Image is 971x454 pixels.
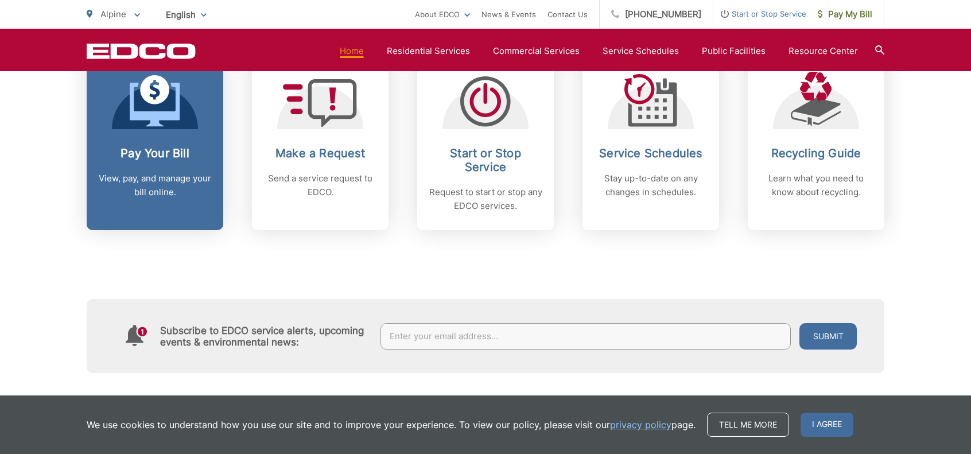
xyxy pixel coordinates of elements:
[789,44,858,58] a: Resource Center
[387,44,470,58] a: Residential Services
[415,7,470,21] a: About EDCO
[603,44,679,58] a: Service Schedules
[98,172,212,199] p: View, pay, and manage your bill online.
[263,172,377,199] p: Send a service request to EDCO.
[493,44,580,58] a: Commercial Services
[610,418,671,432] a: privacy policy
[340,44,364,58] a: Home
[160,325,369,348] h4: Subscribe to EDCO service alerts, upcoming events & environmental news:
[429,185,542,213] p: Request to start or stop any EDCO services.
[87,55,223,230] a: Pay Your Bill View, pay, and manage your bill online.
[707,413,789,437] a: Tell me more
[157,5,215,25] span: English
[252,55,389,230] a: Make a Request Send a service request to EDCO.
[748,55,884,230] a: Recycling Guide Learn what you need to know about recycling.
[263,146,377,160] h2: Make a Request
[380,323,791,350] input: Enter your email address...
[702,44,766,58] a: Public Facilities
[87,43,196,59] a: EDCD logo. Return to the homepage.
[818,7,872,21] span: Pay My Bill
[582,55,719,230] a: Service Schedules Stay up-to-date on any changes in schedules.
[100,9,126,20] span: Alpine
[87,418,696,432] p: We use cookies to understand how you use our site and to improve your experience. To view our pol...
[429,146,542,174] h2: Start or Stop Service
[594,172,708,199] p: Stay up-to-date on any changes in schedules.
[594,146,708,160] h2: Service Schedules
[481,7,536,21] a: News & Events
[98,146,212,160] h2: Pay Your Bill
[547,7,588,21] a: Contact Us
